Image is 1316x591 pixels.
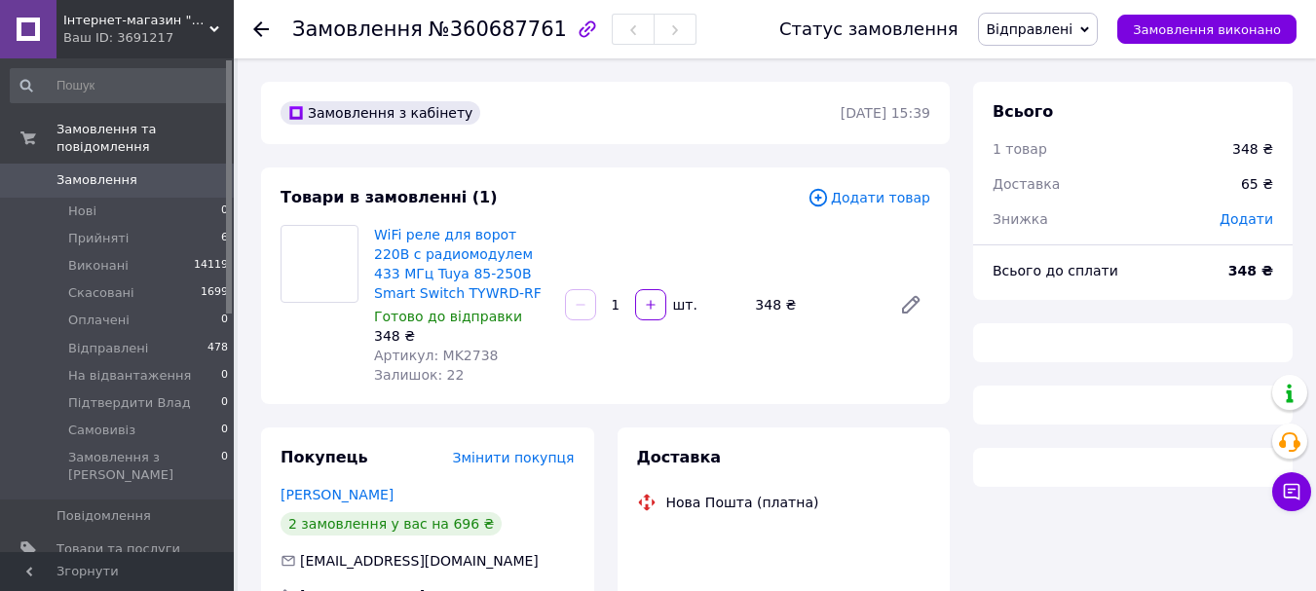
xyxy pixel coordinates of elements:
div: Нова Пошта (платна) [661,493,824,512]
input: Пошук [10,68,230,103]
span: 14119 [194,257,228,275]
span: Підтвердити Влад [68,394,191,412]
span: [EMAIL_ADDRESS][DOMAIN_NAME] [300,553,539,569]
span: Додати [1220,211,1273,227]
span: Скасовані [68,284,134,302]
button: Чат з покупцем [1272,472,1311,511]
a: [PERSON_NAME] [281,487,394,502]
span: Всього [993,102,1053,121]
span: Самовивіз [68,422,135,439]
div: Ваш ID: 3691217 [63,29,234,47]
span: Замовлення [56,171,137,189]
span: 0 [221,422,228,439]
b: 348 ₴ [1228,263,1273,278]
time: [DATE] 15:39 [841,105,930,121]
div: 2 замовлення у вас на 696 ₴ [281,512,502,536]
span: Артикул: MK2738 [374,348,498,363]
span: 1 товар [993,141,1047,157]
span: Замовлення виконано [1133,22,1281,37]
span: 0 [221,449,228,484]
span: Повідомлення [56,507,151,525]
div: 348 ₴ [374,326,549,346]
div: Статус замовлення [779,19,959,39]
span: Доставка [637,448,722,466]
span: Готово до відправки [374,309,522,324]
span: Доставка [993,176,1060,192]
span: Товари та послуги [56,540,180,558]
span: Залишок: 22 [374,367,464,383]
span: Замовлення з [PERSON_NAME] [68,449,221,484]
button: Замовлення виконано [1117,15,1297,44]
span: 0 [221,312,228,329]
div: 348 ₴ [1232,139,1273,159]
div: Замовлення з кабінету [281,101,480,125]
span: На відвантаження [68,367,191,385]
span: Замовлення [292,18,423,41]
span: 1699 [201,284,228,302]
span: Відправлені [987,21,1073,37]
span: 0 [221,394,228,412]
div: 348 ₴ [747,291,884,318]
span: Прийняті [68,230,129,247]
div: 65 ₴ [1229,163,1285,205]
span: Виконані [68,257,129,275]
a: Редагувати [891,285,930,324]
span: Змінити покупця [453,450,575,465]
div: шт. [668,295,699,314]
span: Товари в замовленні (1) [281,188,498,206]
a: WiFi реле для ворот 220В с радиомодулем 433 МГц Tuya 85-250В Smart Switch TYWRD-RF [374,227,542,301]
span: Інтернет-магазин "Evelex" [63,12,209,29]
span: 478 [207,340,228,357]
span: Покупець [281,448,368,466]
span: Оплачені [68,312,130,329]
span: Знижка [993,211,1048,227]
span: 6 [221,230,228,247]
span: 0 [221,367,228,385]
span: Замовлення та повідомлення [56,121,234,156]
span: Нові [68,203,96,220]
div: Повернутися назад [253,19,269,39]
span: Додати товар [808,187,930,208]
span: №360687761 [429,18,567,41]
span: 0 [221,203,228,220]
span: Всього до сплати [993,263,1118,278]
span: Відправлені [68,340,148,357]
